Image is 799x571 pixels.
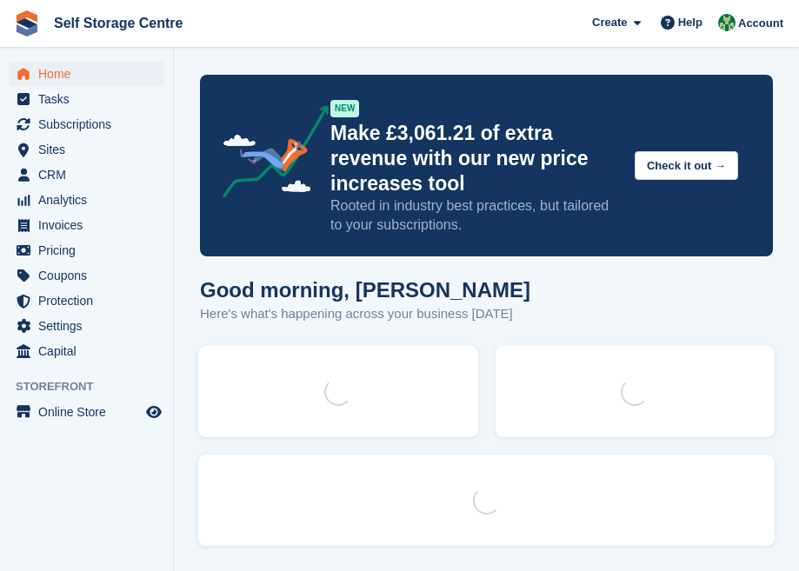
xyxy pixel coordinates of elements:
[38,339,143,363] span: Capital
[38,400,143,424] span: Online Store
[16,378,173,395] span: Storefront
[9,400,164,424] a: menu
[9,339,164,363] a: menu
[9,87,164,111] a: menu
[9,163,164,187] a: menu
[38,314,143,338] span: Settings
[38,213,143,237] span: Invoices
[9,289,164,313] a: menu
[9,188,164,212] a: menu
[9,137,164,162] a: menu
[9,62,164,86] a: menu
[678,14,702,31] span: Help
[38,137,143,162] span: Sites
[330,121,621,196] p: Make £3,061.21 of extra revenue with our new price increases tool
[330,196,621,235] p: Rooted in industry best practices, but tailored to your subscriptions.
[9,112,164,136] a: menu
[38,188,143,212] span: Analytics
[38,163,143,187] span: CRM
[38,238,143,262] span: Pricing
[330,100,359,117] div: NEW
[200,304,530,324] p: Here's what's happening across your business [DATE]
[9,213,164,237] a: menu
[38,289,143,313] span: Protection
[38,87,143,111] span: Tasks
[47,9,190,37] a: Self Storage Centre
[718,14,736,31] img: Neil Taylor
[38,263,143,288] span: Coupons
[208,105,330,204] img: price-adjustments-announcement-icon-8257ccfd72463d97f412b2fc003d46551f7dbcb40ab6d574587a9cd5c0d94...
[38,62,143,86] span: Home
[738,15,783,32] span: Account
[635,151,738,180] button: Check it out →
[143,402,164,422] a: Preview store
[38,112,143,136] span: Subscriptions
[9,238,164,262] a: menu
[9,314,164,338] a: menu
[14,10,40,37] img: stora-icon-8386f47178a22dfd0bd8f6a31ec36ba5ce8667c1dd55bd0f319d3a0aa187defe.svg
[592,14,627,31] span: Create
[9,263,164,288] a: menu
[200,278,530,302] h1: Good morning, [PERSON_NAME]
